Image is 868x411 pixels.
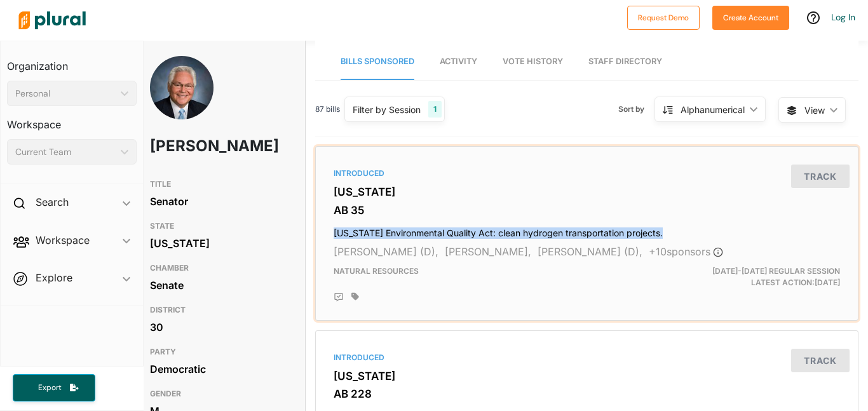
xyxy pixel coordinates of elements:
[7,48,137,76] h3: Organization
[791,349,850,372] button: Track
[334,352,840,363] div: Introduced
[627,10,700,24] a: Request Demo
[334,266,419,276] span: Natural Resources
[334,292,344,302] div: Add Position Statement
[150,127,234,165] h1: [PERSON_NAME]
[445,245,531,258] span: [PERSON_NAME],
[150,360,290,379] div: Democratic
[538,245,642,258] span: [PERSON_NAME] (D),
[150,56,214,145] img: Headshot of Bob Archuleta
[503,57,563,66] span: Vote History
[440,44,477,80] a: Activity
[351,292,359,301] div: Add tags
[712,10,789,24] a: Create Account
[428,101,442,118] div: 1
[36,195,69,209] h2: Search
[7,106,137,134] h3: Workspace
[712,6,789,30] button: Create Account
[804,104,825,117] span: View
[150,386,290,401] h3: GENDER
[503,44,563,80] a: Vote History
[674,266,850,288] div: Latest Action: [DATE]
[15,87,116,100] div: Personal
[15,145,116,159] div: Current Team
[13,374,95,401] button: Export
[150,219,290,234] h3: STATE
[150,234,290,253] div: [US_STATE]
[831,11,855,23] a: Log In
[150,260,290,276] h3: CHAMBER
[150,344,290,360] h3: PARTY
[627,6,700,30] button: Request Demo
[341,57,414,66] span: Bills Sponsored
[791,165,850,188] button: Track
[618,104,654,115] span: Sort by
[341,44,414,80] a: Bills Sponsored
[334,204,840,217] h3: AB 35
[440,57,477,66] span: Activity
[150,177,290,192] h3: TITLE
[150,192,290,211] div: Senator
[334,370,840,382] h3: [US_STATE]
[334,168,840,179] div: Introduced
[588,44,662,80] a: Staff Directory
[315,104,340,115] span: 87 bills
[334,222,840,239] h4: [US_STATE] Environmental Quality Act: clean hydrogen transportation projects.
[334,245,438,258] span: [PERSON_NAME] (D),
[150,318,290,337] div: 30
[334,185,840,198] h3: [US_STATE]
[150,276,290,295] div: Senate
[150,302,290,318] h3: DISTRICT
[353,103,421,116] div: Filter by Session
[649,245,723,258] span: + 10 sponsor s
[681,103,745,116] div: Alphanumerical
[712,266,840,276] span: [DATE]-[DATE] Regular Session
[334,387,840,400] h3: AB 228
[29,382,70,393] span: Export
